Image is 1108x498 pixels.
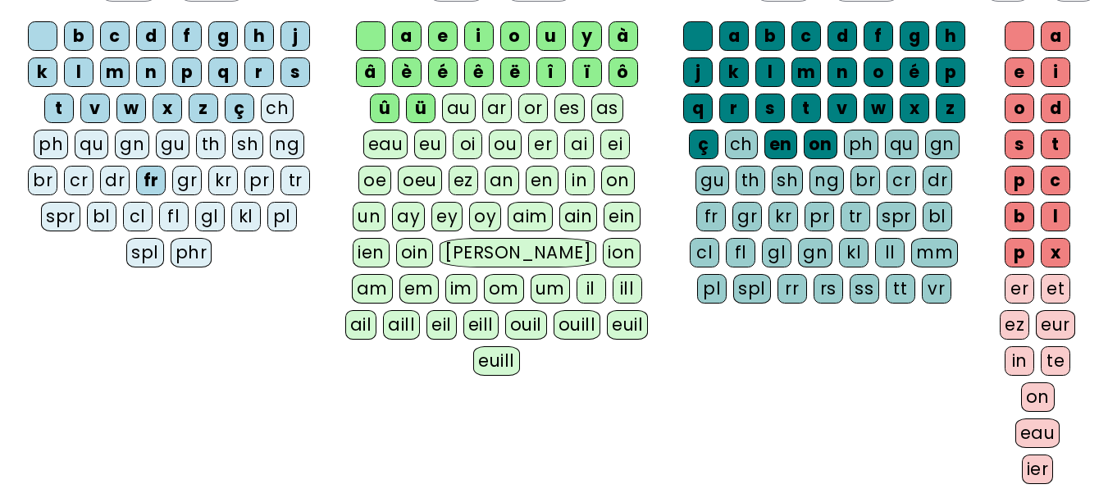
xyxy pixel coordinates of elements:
[172,166,202,195] div: gr
[208,21,238,51] div: g
[449,166,478,195] div: ez
[64,21,93,51] div: b
[34,130,68,159] div: ph
[762,238,791,267] div: gl
[414,130,446,159] div: eu
[528,130,558,159] div: er
[936,21,965,51] div: h
[116,94,146,123] div: w
[100,57,130,87] div: m
[1041,94,1070,123] div: d
[877,202,916,231] div: spr
[392,21,422,51] div: a
[392,202,425,231] div: ay
[755,21,785,51] div: b
[733,274,771,304] div: spl
[464,57,494,87] div: ê
[208,57,238,87] div: q
[123,202,153,231] div: cl
[804,130,837,159] div: on
[518,94,548,123] div: or
[809,166,844,195] div: ng
[1005,202,1034,231] div: b
[244,57,274,87] div: r
[697,274,727,304] div: pl
[864,57,893,87] div: o
[244,166,274,195] div: pr
[764,130,797,159] div: en
[777,274,807,304] div: rr
[683,94,713,123] div: q
[159,202,189,231] div: fl
[572,21,602,51] div: y
[406,94,435,123] div: ü
[925,130,960,159] div: gn
[64,57,93,87] div: l
[156,130,189,159] div: gu
[922,274,951,304] div: vr
[805,202,834,231] div: pr
[864,21,893,51] div: f
[791,57,821,87] div: m
[428,57,458,87] div: é
[358,166,391,195] div: oe
[887,166,916,195] div: cr
[428,21,458,51] div: e
[911,238,958,267] div: mm
[1005,346,1034,376] div: in
[136,21,166,51] div: d
[356,57,385,87] div: â
[696,202,726,231] div: fr
[440,238,596,267] div: [PERSON_NAME]
[814,274,843,304] div: rs
[172,21,202,51] div: f
[689,130,718,159] div: ç
[426,310,457,340] div: eil
[75,130,108,159] div: qu
[536,57,566,87] div: î
[695,166,729,195] div: gu
[900,94,929,123] div: x
[1041,238,1070,267] div: x
[768,202,798,231] div: kr
[755,57,785,87] div: l
[591,94,623,123] div: as
[1036,310,1075,340] div: eur
[565,166,595,195] div: in
[1021,382,1055,412] div: on
[719,57,749,87] div: k
[603,238,641,267] div: ion
[601,166,635,195] div: on
[1005,94,1034,123] div: o
[683,57,713,87] div: j
[577,274,606,304] div: il
[1041,57,1070,87] div: i
[850,166,880,195] div: br
[791,94,821,123] div: t
[231,202,261,231] div: kl
[755,94,785,123] div: s
[600,130,630,159] div: ei
[900,21,929,51] div: g
[225,94,254,123] div: ç
[392,57,422,87] div: è
[531,274,570,304] div: um
[267,202,297,231] div: pl
[526,166,559,195] div: en
[453,130,482,159] div: oi
[1005,57,1034,87] div: e
[469,202,501,231] div: oy
[115,130,149,159] div: gn
[64,166,93,195] div: cr
[1041,274,1070,304] div: et
[572,57,602,87] div: ï
[270,130,304,159] div: ng
[431,202,463,231] div: ey
[482,94,512,123] div: ar
[280,21,310,51] div: j
[463,310,499,340] div: eill
[80,94,110,123] div: v
[839,238,869,267] div: kl
[353,202,385,231] div: un
[604,202,641,231] div: ein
